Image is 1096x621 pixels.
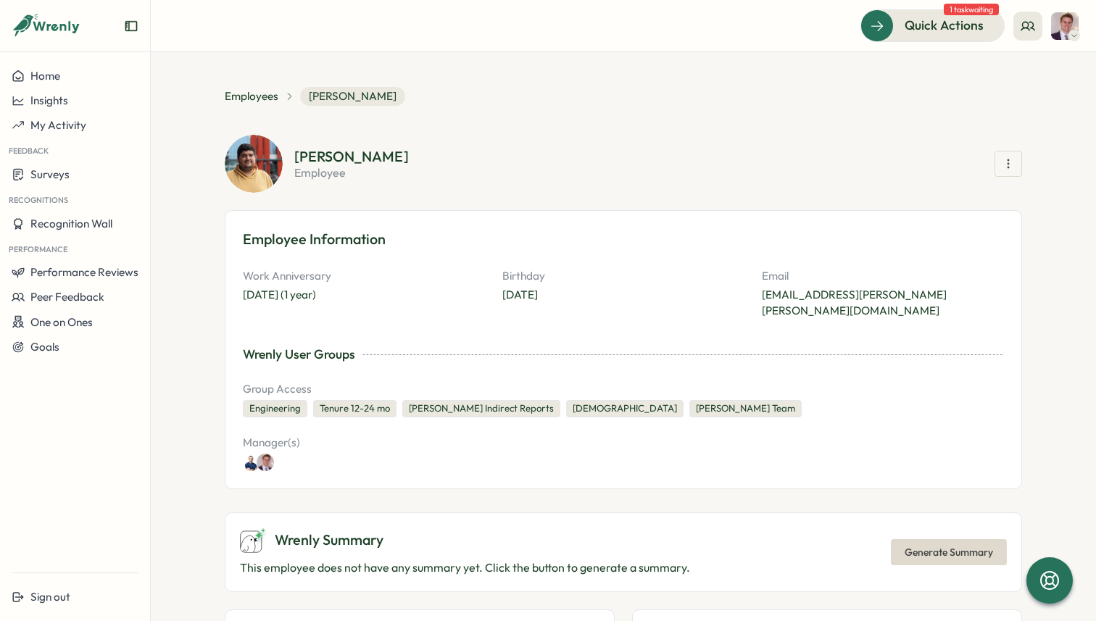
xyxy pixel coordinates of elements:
[30,265,138,279] span: Performance Reviews
[30,315,93,329] span: One on Ones
[762,287,1004,319] p: [EMAIL_ADDRESS][PERSON_NAME][PERSON_NAME][DOMAIN_NAME]
[905,540,993,564] span: Generate Summary
[30,69,60,83] span: Home
[30,217,112,230] span: Recognition Wall
[30,590,70,604] span: Sign out
[30,93,68,107] span: Insights
[502,287,744,303] p: [DATE]
[243,400,307,417] div: Engineering
[30,340,59,354] span: Goals
[243,381,1004,397] p: Group Access
[243,345,355,364] div: Wrenly User Groups
[944,4,999,15] span: 1 task waiting
[860,9,1005,41] button: Quick Actions
[243,228,1004,251] h3: Employee Information
[905,16,984,35] span: Quick Actions
[275,529,383,551] span: Wrenly Summary
[257,454,274,471] img: Brendan Lawton
[762,268,1004,284] p: Email
[240,559,690,577] p: This employee does not have any summary yet. Click the button to generate a summary.
[1051,12,1079,40] img: Brendan Lawton
[566,400,684,417] div: [DEMOGRAPHIC_DATA]
[30,290,104,304] span: Peer Feedback
[225,88,278,104] a: Employees
[294,167,409,178] p: employee
[30,118,86,132] span: My Activity
[260,454,278,471] a: Brendan Lawton
[30,167,70,181] span: Surveys
[891,539,1007,565] button: Generate Summary
[243,287,485,303] div: [DATE] (1 year)
[502,268,744,284] p: Birthday
[225,135,283,193] img: Reza Salehipour
[402,400,560,417] div: [PERSON_NAME] Indirect Reports
[313,400,397,417] div: Tenure 12-24 mo
[300,87,405,106] span: [PERSON_NAME]
[243,268,485,284] p: Work Anniversary
[243,435,489,451] p: Manager(s)
[124,19,138,33] button: Expand sidebar
[689,400,802,417] div: [PERSON_NAME] Team
[294,149,409,164] div: [PERSON_NAME]
[243,454,260,471] img: James Nock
